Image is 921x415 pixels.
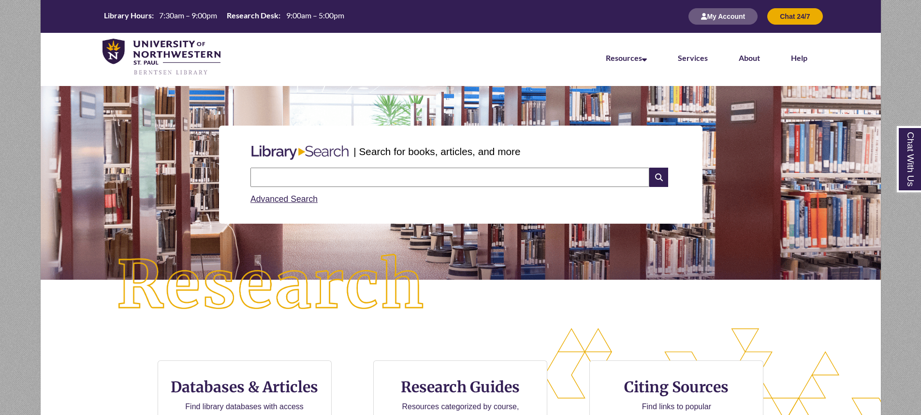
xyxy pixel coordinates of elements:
[739,53,760,62] a: About
[247,142,353,164] img: Libary Search
[767,12,822,20] a: Chat 24/7
[606,53,647,62] a: Resources
[678,53,708,62] a: Services
[223,10,282,21] th: Research Desk:
[688,12,758,20] a: My Account
[159,11,217,20] span: 7:30am – 9:00pm
[791,53,807,62] a: Help
[353,144,520,159] p: | Search for books, articles, and more
[100,10,348,23] a: Hours Today
[767,8,822,25] button: Chat 24/7
[688,8,758,25] button: My Account
[102,39,221,76] img: UNWSP Library Logo
[250,194,318,204] a: Advanced Search
[618,378,736,396] h3: Citing Sources
[100,10,348,22] table: Hours Today
[286,11,344,20] span: 9:00am – 5:00pm
[381,378,539,396] h3: Research Guides
[82,220,460,351] img: Research
[166,378,323,396] h3: Databases & Articles
[649,168,668,187] i: Search
[100,10,155,21] th: Library Hours:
